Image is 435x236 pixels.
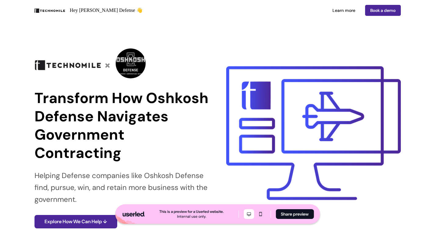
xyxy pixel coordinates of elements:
[244,209,254,219] button: Desktop mode
[177,214,206,219] div: Internal use only.
[34,215,117,228] button: Explore How We Can Help ↓
[159,209,224,214] div: This is a preview for a Userled website.
[255,209,266,219] button: Mobile mode
[70,7,143,14] p: Hey [PERSON_NAME] Defense 👋
[34,89,209,162] p: Transform How Oshkosh Defense Navigates Government Contracting
[276,209,314,219] button: Share preview
[328,5,360,16] a: Learn more
[34,170,209,205] p: Helping Defense companies like Oshkosh Defense find, pursue, win, and retain more business with t...
[365,5,401,16] a: Book a demo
